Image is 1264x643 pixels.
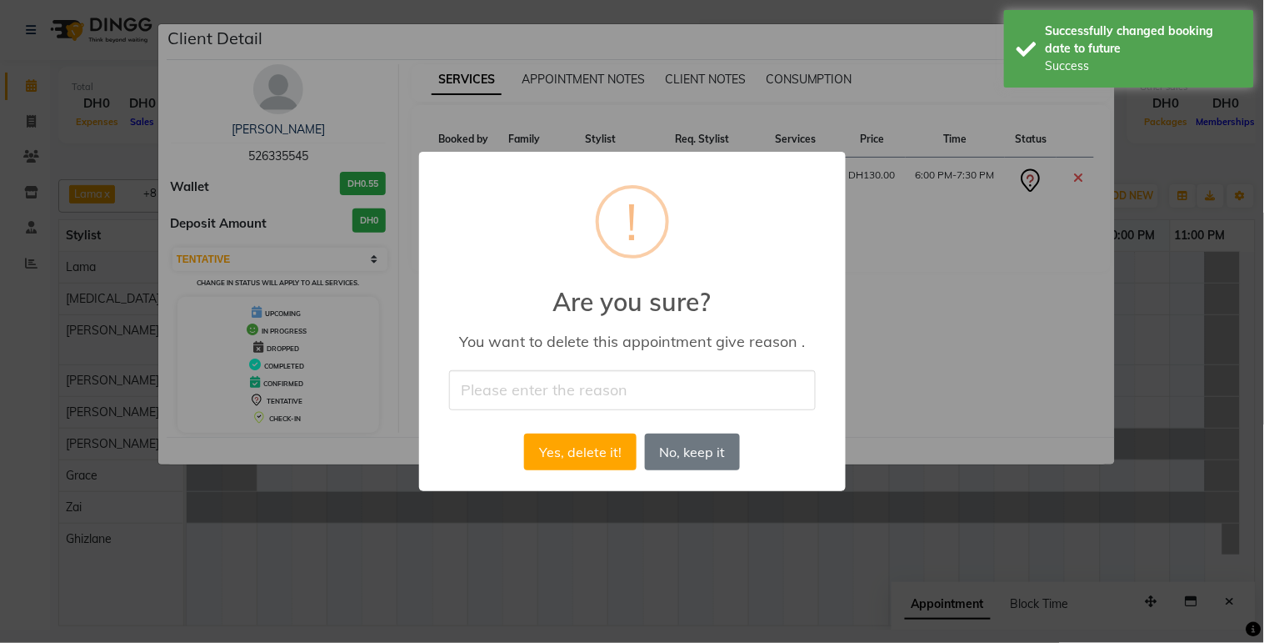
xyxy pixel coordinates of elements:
[442,332,821,351] div: You want to delete this appointment give reason .
[645,434,740,470] button: No, keep it
[1046,23,1242,58] div: Successfully changed booking date to future
[449,370,816,409] input: Please enter the reason
[627,188,638,255] div: !
[419,267,846,317] h2: Are you sure?
[1046,58,1242,75] div: Success
[524,434,636,470] button: Yes, delete it!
